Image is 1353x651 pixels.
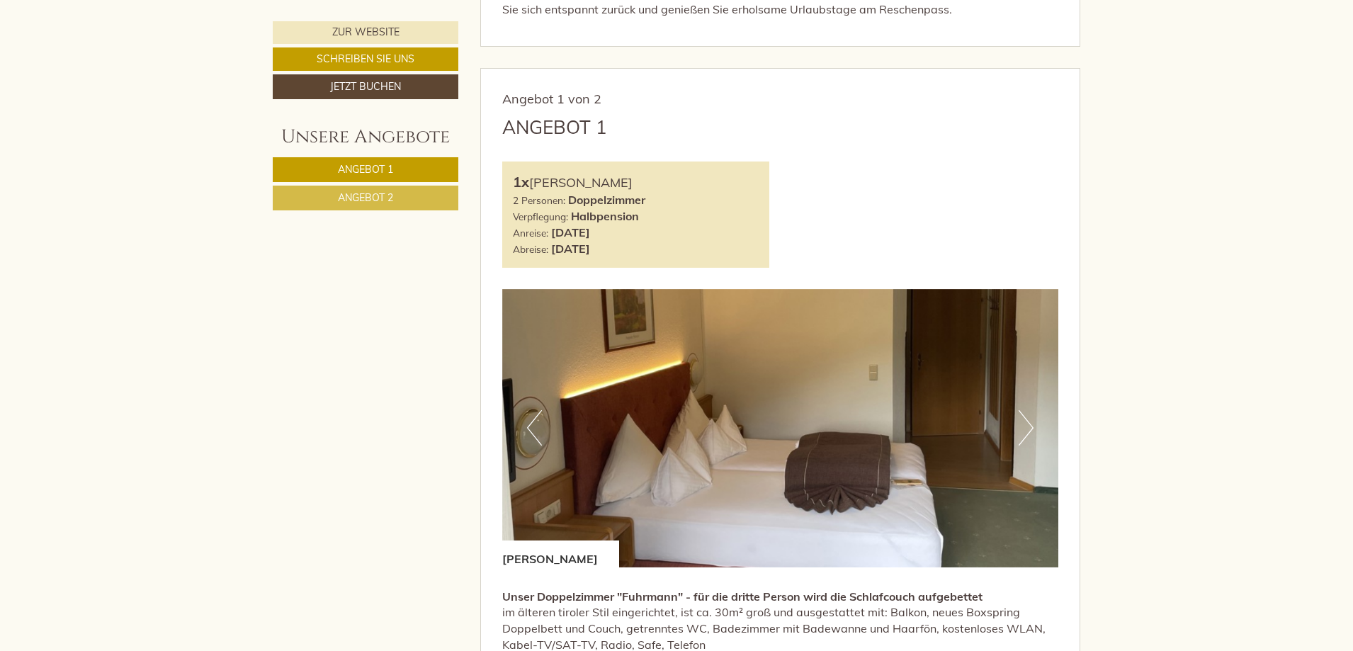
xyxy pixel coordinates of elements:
[273,124,458,150] div: Unsere Angebote
[273,74,458,99] a: Jetzt buchen
[513,194,565,206] small: 2 Personen:
[273,21,458,44] a: Zur Website
[502,589,983,604] strong: Unser Doppelzimmer "Fuhrmann" - für die dritte Person wird die Schlafcouch aufgebettet
[513,210,568,222] small: Verpflegung:
[551,242,590,256] b: [DATE]
[502,540,619,567] div: [PERSON_NAME]
[568,193,645,207] b: Doppelzimmer
[513,243,548,255] small: Abreise:
[1019,410,1034,446] button: Next
[527,410,542,446] button: Previous
[551,225,590,239] b: [DATE]
[502,114,607,140] div: Angebot 1
[513,227,548,239] small: Anreise:
[502,91,601,107] span: Angebot 1 von 2
[338,191,393,204] span: Angebot 2
[502,289,1059,567] img: image
[571,209,639,223] b: Halbpension
[273,47,458,71] a: Schreiben Sie uns
[338,163,393,176] span: Angebot 1
[513,173,529,191] b: 1x
[513,172,759,193] div: [PERSON_NAME]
